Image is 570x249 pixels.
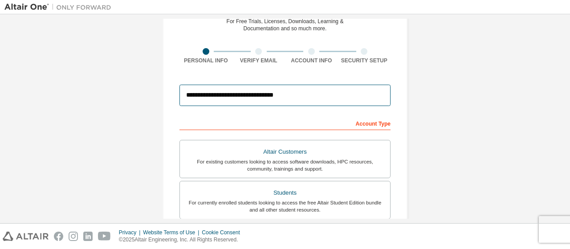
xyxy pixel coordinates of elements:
div: Website Terms of Use [143,229,202,236]
div: Security Setup [338,57,391,64]
img: altair_logo.svg [3,232,49,241]
img: youtube.svg [98,232,111,241]
img: instagram.svg [69,232,78,241]
div: Verify Email [232,57,285,64]
img: linkedin.svg [83,232,93,241]
p: © 2025 Altair Engineering, Inc. All Rights Reserved. [119,236,245,244]
img: facebook.svg [54,232,63,241]
div: Privacy [119,229,143,236]
div: For existing customers looking to access software downloads, HPC resources, community, trainings ... [185,158,385,172]
div: Personal Info [179,57,232,64]
div: Account Type [179,116,391,130]
div: For currently enrolled students looking to access the free Altair Student Edition bundle and all ... [185,199,385,213]
div: Students [185,187,385,199]
img: Altair One [4,3,116,12]
div: For Free Trials, Licenses, Downloads, Learning & Documentation and so much more. [227,18,344,32]
div: Altair Customers [185,146,385,158]
div: Account Info [285,57,338,64]
div: Cookie Consent [202,229,245,236]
